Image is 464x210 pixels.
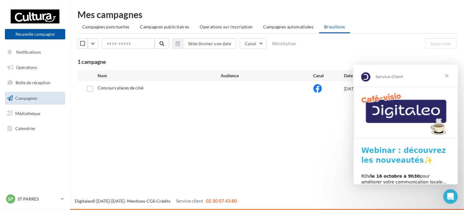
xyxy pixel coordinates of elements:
button: Notifications [4,46,64,59]
span: Campagnes publicitaires [140,24,189,29]
a: Campagnes [4,92,66,105]
button: Sélectionner une date [183,38,236,49]
span: Campagnes automatisées [263,24,314,29]
iframe: Intercom live chat message [354,65,458,184]
span: Boîte de réception [16,80,50,85]
div: Date de création [344,73,406,79]
a: Calendrier [4,122,66,135]
span: Campagnes [15,96,37,101]
a: CGS [147,198,155,204]
button: Canal [240,38,266,49]
span: Opérations [16,65,37,70]
a: Opérations [4,61,66,74]
span: SP [8,196,13,202]
p: ST PARRES [18,196,58,202]
button: Sélectionner une date [173,38,236,49]
a: Boîte de réception [4,76,66,89]
div: [DATE] 14:23 [344,86,406,92]
span: Service client [176,198,203,204]
span: 1 campagne [77,58,106,65]
div: RDV pour améliorer votre communication locale… et attirer plus de clients ! [8,109,97,127]
div: Mes campagnes [77,10,457,19]
span: Operations sur inscription [200,24,252,29]
span: Notifications [16,49,41,55]
span: 02 30 07 43 80 [206,198,237,204]
span: Campagnes ponctuelles [82,24,129,29]
iframe: Intercom live chat [443,189,458,204]
a: Crédits [156,198,170,204]
span: © [DATE]-[DATE] - - - [75,198,237,204]
button: Nouvelle campagne [5,29,65,39]
div: Canal [313,73,344,79]
a: Mentions [127,198,145,204]
span: Concours places de ciné [98,85,144,90]
span: Médiathèque [15,110,40,116]
a: Médiathèque [4,107,66,120]
a: Digitaleo [75,198,92,204]
button: Réinitialiser [270,40,299,47]
span: Calendrier [15,126,36,131]
div: Audience [221,73,313,79]
button: Supprimer [425,38,457,49]
b: le 16 octobre à 9h30 [17,109,66,114]
div: Nom [98,73,221,79]
a: SP ST PARRES [5,193,65,205]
